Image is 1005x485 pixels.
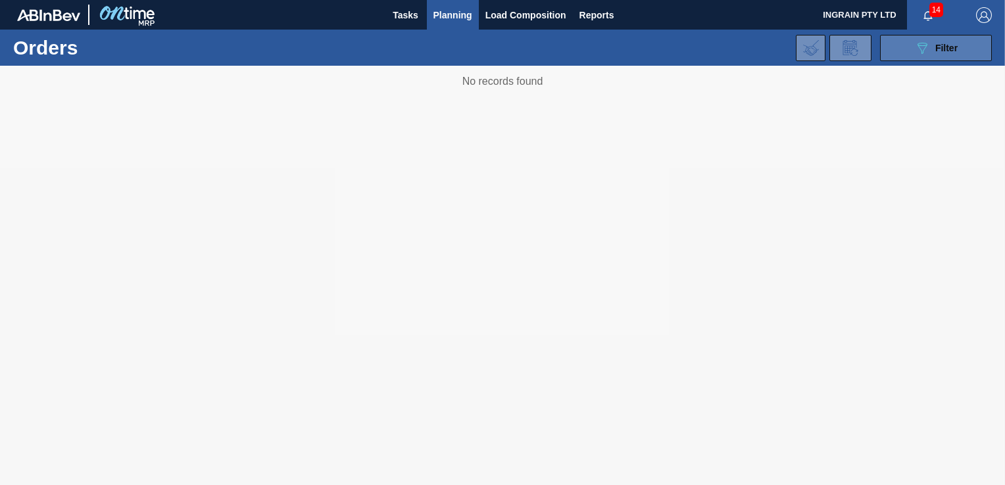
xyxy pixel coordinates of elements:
[579,7,614,23] span: Reports
[929,3,943,17] span: 14
[17,9,80,21] img: TNhmsLtSVTkK8tSr43FrP2fwEKptu5GPRR3wAAAABJRU5ErkJggg==
[829,35,871,61] div: Order Review Request
[391,7,420,23] span: Tasks
[935,43,958,53] span: Filter
[907,6,949,24] button: Notifications
[796,35,825,61] div: Import Order Negotiation
[485,7,566,23] span: Load Composition
[976,7,992,23] img: Logout
[13,40,202,55] h1: Orders
[880,35,992,61] button: Filter
[433,7,472,23] span: Planning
